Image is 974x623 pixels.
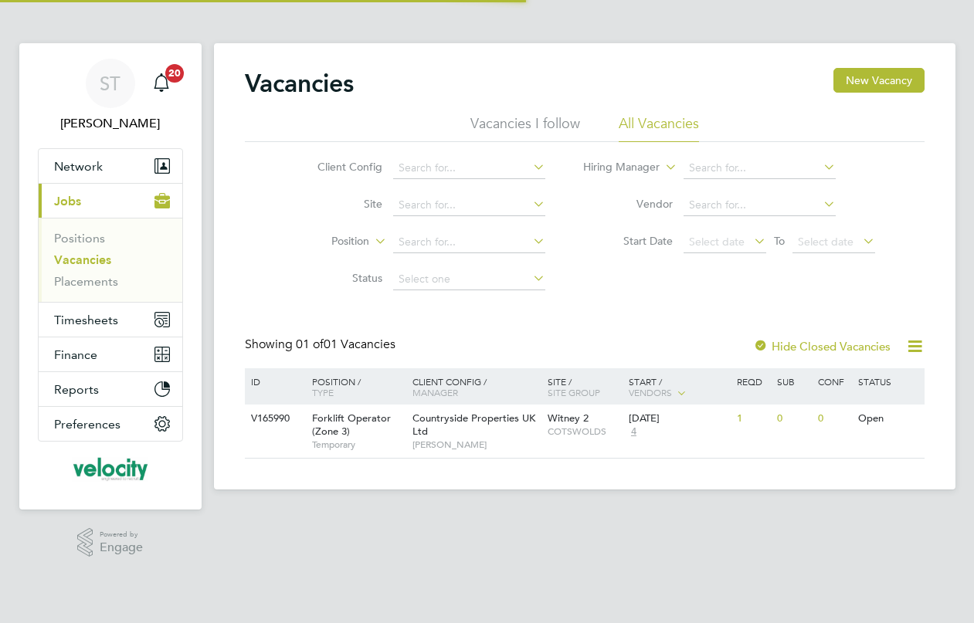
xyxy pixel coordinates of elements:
[39,303,182,337] button: Timesheets
[280,234,369,249] label: Position
[393,269,545,290] input: Select one
[412,411,535,438] span: Countryside Properties UK Ltd
[54,159,103,174] span: Network
[548,425,621,438] span: COTSWOLDS
[165,64,184,83] span: 20
[409,368,544,405] div: Client Config /
[38,457,183,482] a: Go to home page
[54,382,99,397] span: Reports
[312,411,391,438] span: Forklift Operator (Zone 3)
[544,368,625,405] div: Site /
[854,368,921,394] div: Status
[39,407,182,441] button: Preferences
[100,73,120,93] span: ST
[584,234,673,248] label: Start Date
[296,337,324,352] span: 01 of
[684,195,836,216] input: Search for...
[629,386,672,398] span: Vendors
[548,386,600,398] span: Site Group
[684,157,836,179] input: Search for...
[412,438,540,451] span: [PERSON_NAME]
[689,235,745,249] span: Select date
[294,197,382,211] label: Site
[814,368,854,394] div: Conf
[312,386,334,398] span: Type
[393,232,545,253] input: Search for...
[798,235,854,249] span: Select date
[294,271,382,285] label: Status
[625,368,733,407] div: Start /
[294,160,382,174] label: Client Config
[470,114,580,142] li: Vacancies I follow
[245,68,354,99] h2: Vacancies
[38,59,183,133] a: ST[PERSON_NAME]
[54,194,81,208] span: Jobs
[312,438,405,451] span: Temporary
[39,218,182,302] div: Jobs
[814,405,854,433] div: 0
[773,405,813,433] div: 0
[39,149,182,183] button: Network
[100,528,143,541] span: Powered by
[769,231,789,251] span: To
[773,368,813,394] div: Sub
[296,337,395,352] span: 01 Vacancies
[38,114,183,133] span: Sarah Taylor
[77,528,143,557] a: Powered byEngage
[19,43,202,510] nav: Main navigation
[54,347,97,362] span: Finance
[72,457,148,482] img: velocityrecruitment-logo-retina.png
[629,412,729,425] div: [DATE]
[619,114,699,142] li: All Vacancies
[39,184,182,218] button: Jobs
[393,157,545,179] input: Search for...
[54,252,111,267] a: Vacancies
[54,231,105,245] a: Positions
[733,368,773,394] div: Reqd
[54,274,118,289] a: Placements
[412,386,458,398] span: Manager
[39,372,182,406] button: Reports
[100,541,143,554] span: Engage
[247,405,301,433] div: V165990
[54,313,118,327] span: Timesheets
[146,59,177,108] a: 20
[753,339,891,354] label: Hide Closed Vacancies
[393,195,545,216] input: Search for...
[733,405,773,433] div: 1
[54,417,120,432] span: Preferences
[548,411,589,425] span: Witney 2
[833,68,925,93] button: New Vacancy
[584,197,673,211] label: Vendor
[571,160,660,175] label: Hiring Manager
[854,405,921,433] div: Open
[300,368,409,405] div: Position /
[247,368,301,394] div: ID
[245,337,399,353] div: Showing
[629,425,639,438] span: 4
[39,337,182,371] button: Finance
